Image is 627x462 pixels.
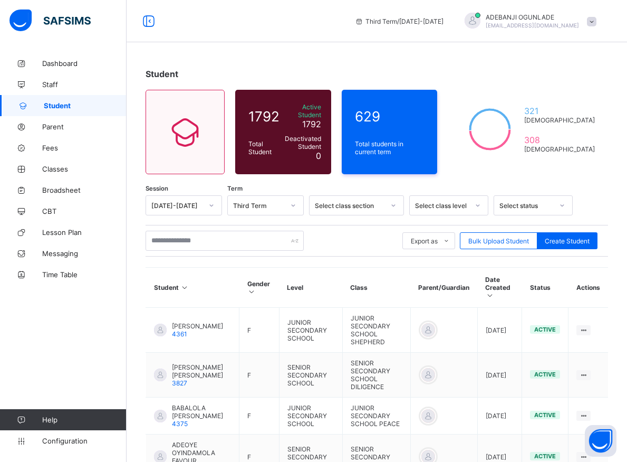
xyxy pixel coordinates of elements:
[524,106,595,116] span: 321
[172,420,188,428] span: 4375
[285,103,321,119] span: Active Student
[477,308,522,353] td: [DATE]
[42,228,127,237] span: Lesson Plan
[355,17,443,25] span: session/term information
[411,237,438,245] span: Export as
[415,202,469,210] div: Select class level
[42,249,127,258] span: Messaging
[355,108,425,125] span: 629
[585,425,616,457] button: Open asap
[42,144,127,152] span: Fees
[172,404,231,420] span: BABALOLA [PERSON_NAME]
[545,237,590,245] span: Create Student
[524,135,595,145] span: 308
[42,165,127,173] span: Classes
[486,22,579,29] span: [EMAIL_ADDRESS][DOMAIN_NAME]
[342,268,410,308] th: Class
[239,398,279,435] td: F
[499,202,553,210] div: Select status
[146,185,168,192] span: Session
[247,288,256,296] i: Sort in Ascending Order
[172,322,223,330] span: [PERSON_NAME]
[239,353,279,398] td: F
[534,452,556,460] span: active
[227,185,243,192] span: Term
[534,411,556,419] span: active
[568,268,608,308] th: Actions
[485,291,494,299] i: Sort in Ascending Order
[42,437,126,445] span: Configuration
[486,13,579,21] span: ADEBANJI OGUNLADE
[522,268,568,308] th: Status
[42,207,127,215] span: CBT
[477,353,522,398] td: [DATE]
[468,237,529,245] span: Bulk Upload Student
[524,116,595,124] span: [DEMOGRAPHIC_DATA]
[9,10,91,32] img: safsims
[246,137,282,158] div: Total Student
[342,353,410,398] td: SENIOR SECONDARY SCHOOL DILIGENCE
[42,416,126,424] span: Help
[534,326,556,333] span: active
[239,308,279,353] td: F
[410,268,477,308] th: Parent/Guardian
[342,398,410,435] td: JUNIOR SECONDARY SCHOOL PEACE
[315,202,384,210] div: Select class section
[524,145,595,153] span: [DEMOGRAPHIC_DATA]
[239,268,279,308] th: Gender
[146,69,178,79] span: Student
[248,108,279,125] span: 1792
[279,308,342,353] td: JUNIOR SECONDARY SCHOOL
[172,379,187,387] span: 3827
[355,140,425,156] span: Total students in current term
[534,371,556,378] span: active
[342,308,410,353] td: JUNIOR SECONDARY SCHOOL SHEPHERD
[279,353,342,398] td: SENIOR SECONDARY SCHOOL
[316,150,321,161] span: 0
[279,268,342,308] th: Level
[42,122,127,131] span: Parent
[477,398,522,435] td: [DATE]
[180,284,189,291] i: Sort in Ascending Order
[44,101,127,110] span: Student
[151,202,202,210] div: [DATE]-[DATE]
[454,13,602,30] div: ADEBANJIOGUNLADE
[172,330,187,338] span: 4361
[42,59,127,68] span: Dashboard
[172,363,231,379] span: [PERSON_NAME] [PERSON_NAME]
[302,119,321,129] span: 1792
[146,268,239,308] th: Student
[279,398,342,435] td: JUNIOR SECONDARY SCHOOL
[477,268,522,308] th: Date Created
[42,80,127,89] span: Staff
[42,186,127,194] span: Broadsheet
[285,135,321,150] span: Deactivated Student
[233,202,284,210] div: Third Term
[42,270,127,279] span: Time Table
